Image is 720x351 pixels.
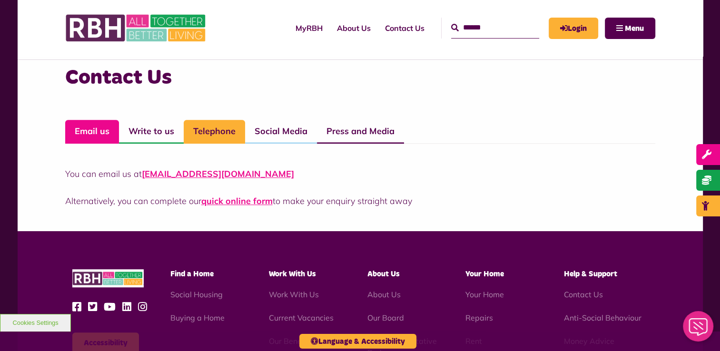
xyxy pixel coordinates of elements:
[299,334,416,349] button: Language & Accessibility
[564,270,617,278] span: Help & Support
[269,313,334,322] a: Current Vacancies
[65,10,208,47] img: RBH
[65,195,655,207] p: Alternatively, you can complete our to make your enquiry straight away
[367,290,400,299] a: About Us
[184,120,245,144] a: Telephone
[465,290,504,299] a: Your Home
[451,18,539,38] input: Search
[465,270,504,278] span: Your Home
[201,195,273,206] a: quick online form
[65,120,119,144] a: Email us
[330,15,378,41] a: About Us
[288,15,330,41] a: MyRBH
[65,64,655,91] h3: Contact Us
[170,313,225,322] a: Buying a Home
[367,313,404,322] a: Our Board
[317,120,404,144] a: Press and Media
[677,308,720,351] iframe: Netcall Web Assistant for live chat
[269,270,316,278] span: Work With Us
[378,15,432,41] a: Contact Us
[245,120,317,144] a: Social Media
[564,290,603,299] a: Contact Us
[119,120,184,144] a: Write to us
[72,269,144,288] img: RBH
[142,168,294,179] a: [EMAIL_ADDRESS][DOMAIN_NAME]
[367,270,399,278] span: About Us
[465,313,493,322] a: Repairs
[549,18,598,39] a: MyRBH
[170,290,223,299] a: Social Housing - open in a new tab
[564,313,641,322] a: Anti-Social Behaviour
[269,290,319,299] a: Work With Us
[605,18,655,39] button: Navigation
[625,25,644,32] span: Menu
[170,270,214,278] span: Find a Home
[65,167,655,180] p: You can email us at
